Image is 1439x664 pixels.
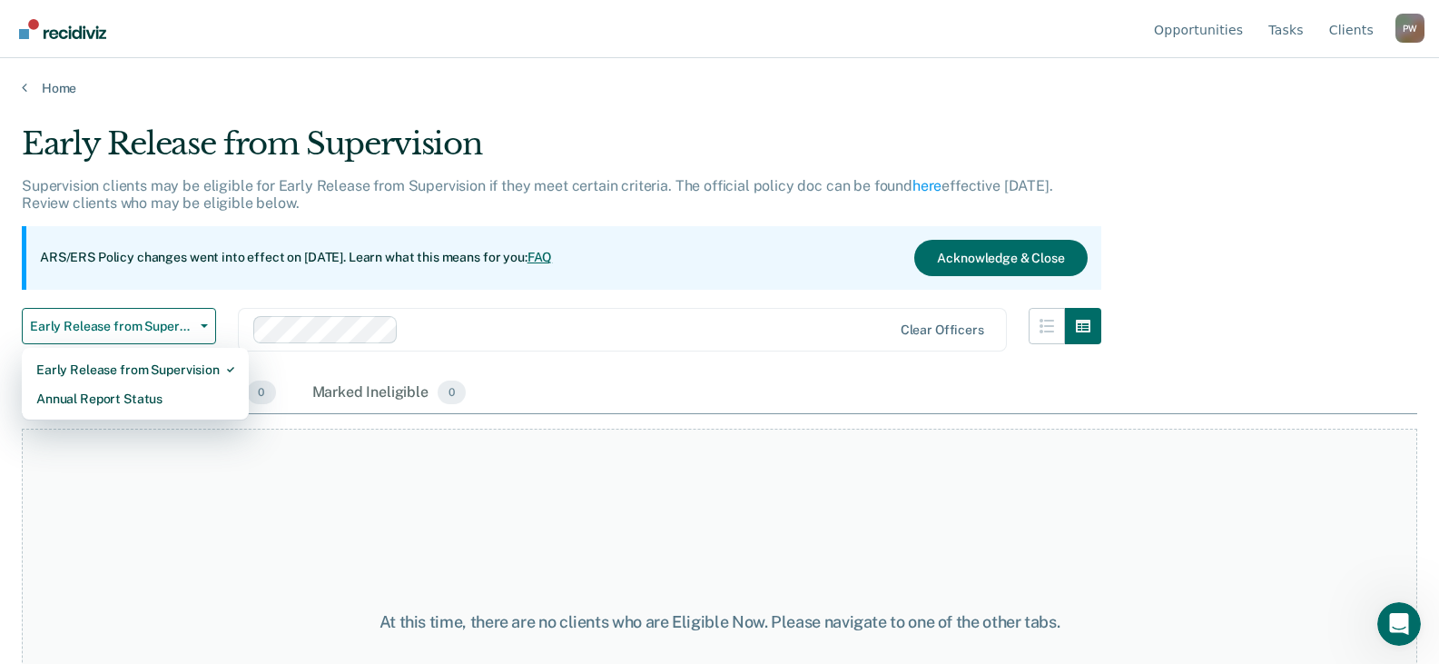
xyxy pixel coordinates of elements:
div: Dropdown Menu [22,348,249,421]
div: P W [1395,14,1424,43]
img: Recidiviz [19,19,106,39]
div: Marked Ineligible0 [309,373,470,413]
a: Home [22,80,1417,96]
button: Profile dropdown button [1395,14,1424,43]
a: here [912,177,941,194]
p: Supervision clients may be eligible for Early Release from Supervision if they meet certain crite... [22,177,1053,212]
p: ARS/ERS Policy changes went into effect on [DATE]. Learn what this means for you: [40,249,552,267]
button: Early Release from Supervision [22,308,216,344]
span: 0 [438,381,466,404]
div: Clear officers [901,322,984,338]
div: Early Release from Supervision [36,355,234,384]
a: FAQ [527,250,553,264]
button: Acknowledge & Close [914,240,1087,276]
iframe: Intercom live chat [1377,602,1421,646]
div: Early Release from Supervision [22,125,1101,177]
span: Early Release from Supervision [30,319,193,334]
div: Annual Report Status [36,384,234,413]
span: 0 [247,381,275,404]
div: At this time, there are no clients who are Eligible Now. Please navigate to one of the other tabs. [371,612,1069,632]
